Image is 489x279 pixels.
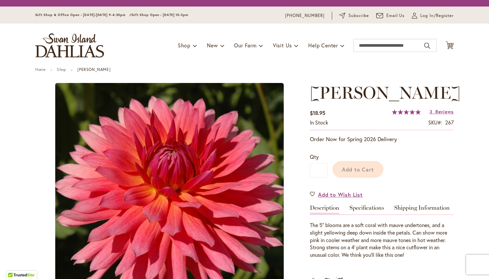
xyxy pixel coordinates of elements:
[339,12,369,19] a: Subscribe
[310,119,328,126] div: Availability
[412,12,454,19] a: Log In/Register
[234,42,256,49] span: Our Farm
[428,119,442,126] strong: SKU
[285,12,325,19] a: [PHONE_NUMBER]
[348,12,369,19] span: Subscribe
[77,67,110,72] strong: [PERSON_NAME]
[310,109,325,116] span: $18.95
[35,33,104,57] a: store logo
[35,67,45,72] a: Home
[394,205,450,214] a: Shipping Information
[310,119,328,126] span: In stock
[310,205,339,214] a: Description
[57,67,66,72] a: Shop
[207,42,218,49] span: New
[435,108,454,115] span: Reviews
[420,12,454,19] span: Log In/Register
[318,191,363,198] span: Add to Wish List
[445,119,454,126] div: 267
[310,205,454,259] div: Detailed Product Info
[310,222,454,259] div: The 5" blooms are a soft coral with mauve undertones, and a slight yellowing deep down inside the...
[430,108,454,115] a: 3 Reviews
[430,108,432,115] span: 3
[392,109,421,115] div: 100%
[376,12,405,19] a: Email Us
[35,13,131,17] span: Gift Shop & Office Open - [DATE]-[DATE] 9-4:30pm /
[310,82,461,103] span: [PERSON_NAME]
[178,42,191,49] span: Shop
[349,205,384,214] a: Specifications
[310,191,363,198] a: Add to Wish List
[273,42,292,49] span: Visit Us
[386,12,405,19] span: Email Us
[310,153,319,160] span: Qty
[308,42,338,49] span: Help Center
[310,135,454,143] p: Order Now for Spring 2026 Delivery
[131,13,188,17] span: Gift Shop Open - [DATE] 10-3pm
